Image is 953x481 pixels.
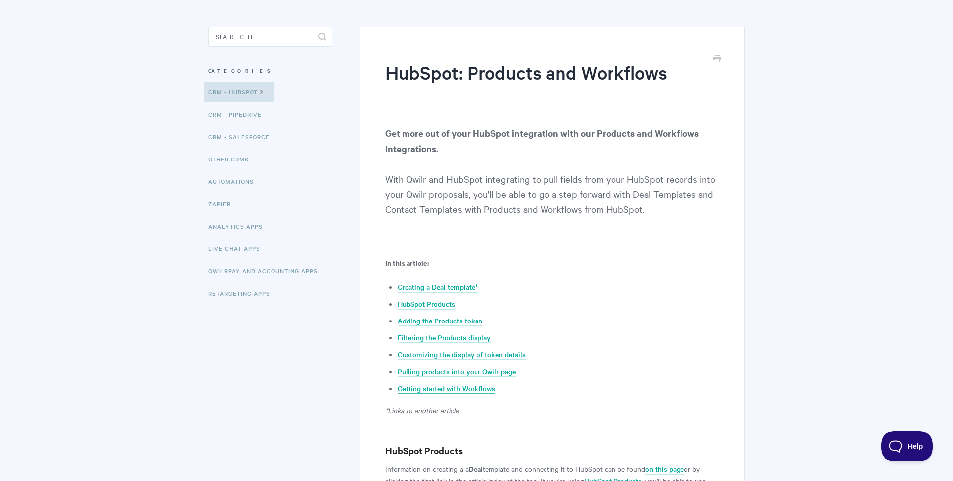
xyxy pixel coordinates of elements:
a: Print this Article [713,54,721,65]
a: CRM - Pipedrive [208,104,269,124]
iframe: Toggle Customer Support [881,431,933,461]
h1: HubSpot: Products and Workflows [385,60,704,102]
a: Creating a Deal template* [398,282,478,293]
h3: Categories [208,62,332,80]
a: Analytics Apps [208,216,270,236]
a: Filtering the Products display [398,332,491,343]
a: Adding the Products token [398,316,482,326]
a: QwilrPay and Accounting Apps [208,261,325,281]
a: Customizing the display of token details [398,349,526,360]
a: Zapier [208,194,238,214]
a: Automations [208,171,261,191]
b: In this article: [385,257,429,268]
a: HubSpot Products [398,299,455,310]
strong: Get more out of your HubSpot integration with our Products and Workflows Integrations. [385,127,699,155]
strong: Deal [469,463,483,474]
p: With Qwilr and HubSpot integrating to pull fields from your HubSpot records into your Qwilr propo... [385,125,719,234]
input: Search [208,27,332,47]
em: *Links to another article [385,405,459,415]
a: Live Chat Apps [208,239,268,258]
a: Retargeting Apps [208,283,277,303]
a: CRM - HubSpot [204,82,274,102]
a: Pulling products into your Qwilr page [398,366,516,377]
a: CRM - Salesforce [208,127,277,147]
a: Getting started with Workflows [398,383,495,394]
h3: HubSpot Products [385,444,719,458]
a: on this page [645,464,684,475]
a: Other CRMs [208,149,256,169]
